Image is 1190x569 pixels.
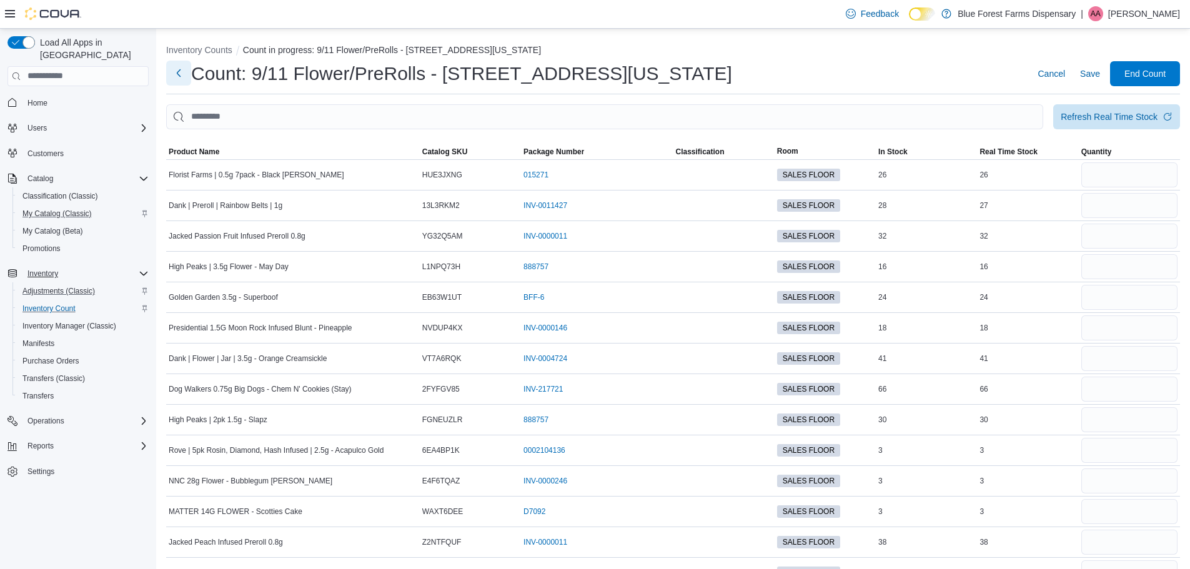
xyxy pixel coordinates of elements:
span: Manifests [17,336,149,351]
div: 24 [876,290,977,305]
span: Transfers [22,391,54,401]
span: SALES FLOOR [783,261,835,272]
span: Dog Walkers 0.75g Big Dogs - Chem N' Cookies (Stay) [169,384,352,394]
span: 6EA4BP1K [422,445,460,455]
input: This is a search bar. After typing your query, hit enter to filter the results lower in the page. [166,104,1043,129]
button: Purchase Orders [12,352,154,370]
button: Users [2,119,154,137]
nav: Complex example [7,89,149,513]
a: 0002104136 [523,445,565,455]
span: SALES FLOOR [777,291,840,304]
span: Dank | Preroll | Rainbow Belts | 1g [169,200,282,210]
span: Settings [22,463,149,479]
button: Transfers (Classic) [12,370,154,387]
span: SALES FLOOR [777,475,840,487]
span: MATTER 14G FLOWER - Scotties Cake [169,507,302,517]
a: INV-0000011 [523,231,567,241]
span: Dank | Flower | Jar | 3.5g - Orange Creamsickle [169,354,327,364]
span: SALES FLOOR [777,169,840,181]
a: 015271 [523,170,548,180]
button: Count in progress: 9/11 Flower/PreRolls - [STREET_ADDRESS][US_STATE] [243,45,541,55]
button: Inventory Manager (Classic) [12,317,154,335]
div: 24 [977,290,1078,305]
button: Package Number [521,144,673,159]
h1: Count: 9/11 Flower/PreRolls - [STREET_ADDRESS][US_STATE] [191,61,732,86]
span: Customers [27,149,64,159]
button: Catalog SKU [420,144,521,159]
span: High Peaks | 3.5g Flower - May Day [169,262,289,272]
div: 3 [977,504,1078,519]
button: Classification (Classic) [12,187,154,205]
span: Package Number [523,147,584,157]
span: My Catalog (Beta) [17,224,149,239]
button: Inventory Counts [166,45,232,55]
div: 26 [977,167,1078,182]
a: INV-0000246 [523,476,567,486]
img: Cova [25,7,81,20]
span: SALES FLOOR [777,536,840,548]
a: INV-0004724 [523,354,567,364]
span: SALES FLOOR [783,353,835,364]
button: Settings [2,462,154,480]
button: Promotions [12,240,154,257]
a: BFF-6 [523,292,544,302]
span: Users [27,123,47,133]
button: Operations [2,412,154,430]
button: Save [1075,61,1105,86]
span: Inventory [22,266,149,281]
div: 3 [876,443,977,458]
span: Inventory Manager (Classic) [22,321,116,331]
span: Cancel [1038,67,1065,80]
span: Purchase Orders [17,354,149,369]
a: Settings [22,464,59,479]
div: 41 [876,351,977,366]
span: VT7A6RQK [422,354,462,364]
a: D7092 [523,507,545,517]
span: SALES FLOOR [783,322,835,334]
span: Classification [675,147,724,157]
span: Promotions [22,244,61,254]
span: Customers [22,146,149,161]
span: HUE3JXNG [422,170,462,180]
span: Presidential 1.5G Moon Rock Infused Blunt - Pineapple [169,323,352,333]
a: INV-0000011 [523,537,567,547]
span: 13L3RKM2 [422,200,460,210]
span: Save [1080,67,1100,80]
a: My Catalog (Beta) [17,224,88,239]
span: SALES FLOOR [783,506,835,517]
button: Adjustments (Classic) [12,282,154,300]
div: 38 [876,535,977,550]
span: SALES FLOOR [783,445,835,456]
span: AA [1091,6,1101,21]
p: [PERSON_NAME] [1108,6,1180,21]
a: My Catalog (Classic) [17,206,97,221]
span: L1NPQ73H [422,262,460,272]
span: High Peaks | 2pk 1.5g - Slapz [169,415,267,425]
button: Operations [22,413,69,428]
span: SALES FLOOR [777,352,840,365]
button: Inventory Count [12,300,154,317]
div: 18 [876,320,977,335]
div: 38 [977,535,1078,550]
a: Transfers [17,388,59,403]
button: Real Time Stock [977,144,1078,159]
a: 888757 [523,415,548,425]
span: Inventory [27,269,58,279]
span: Feedback [861,7,899,20]
span: Inventory Count [17,301,149,316]
span: SALES FLOOR [783,383,835,395]
span: Transfers (Classic) [22,374,85,383]
span: SALES FLOOR [783,200,835,211]
div: 30 [977,412,1078,427]
a: Feedback [841,1,904,26]
span: 2FYFGV85 [422,384,460,394]
input: Dark Mode [909,7,935,21]
div: Refresh Real Time Stock [1061,111,1158,123]
span: Rove | 5pk Rosin, Diamond, Hash Infused | 2.5g - Acapulco Gold [169,445,384,455]
button: My Catalog (Classic) [12,205,154,222]
button: Next [166,61,191,86]
button: Cancel [1033,61,1070,86]
button: Customers [2,144,154,162]
span: Load All Apps in [GEOGRAPHIC_DATA] [35,36,149,61]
